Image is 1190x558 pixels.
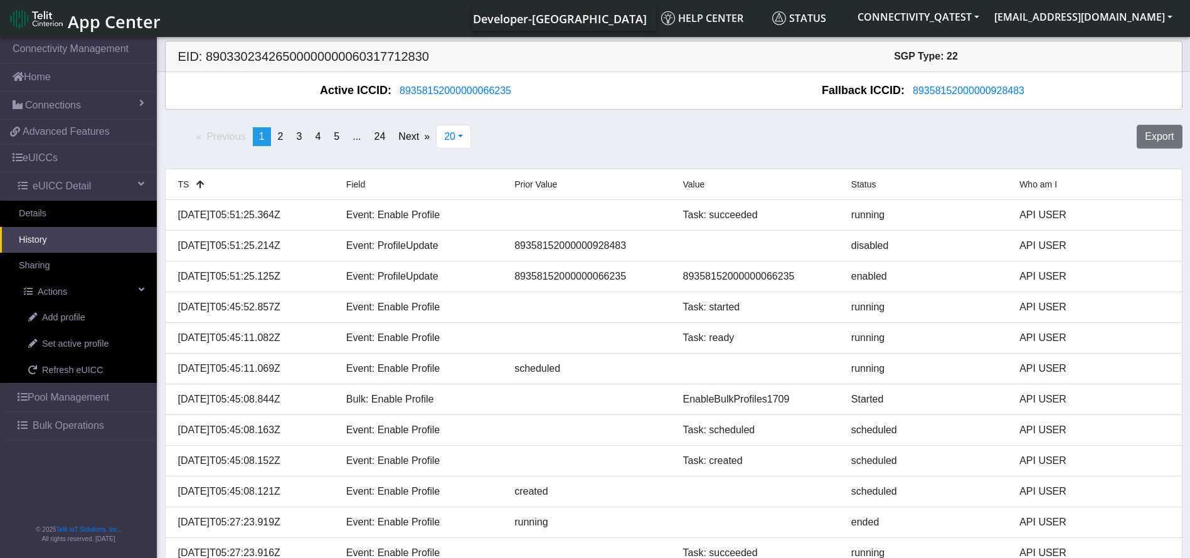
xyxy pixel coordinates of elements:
[505,269,673,284] div: 89358152000000066235
[842,208,1010,223] div: running
[444,131,455,142] span: 20
[10,5,159,32] a: App Center
[33,179,91,194] span: eUICC Detail
[337,484,505,499] div: Event: Enable Profile
[169,300,337,315] div: [DATE]T05:45:52.857Z
[842,361,1010,376] div: running
[436,125,471,149] button: 20
[5,412,157,440] a: Bulk Operations
[1010,269,1178,284] div: API USER
[905,83,1033,99] button: 89358152000000928483
[851,179,876,189] span: Status
[169,361,337,376] div: [DATE]T05:45:11.069Z
[661,11,675,25] img: knowledge.svg
[673,453,841,468] div: Task: created
[1019,179,1057,189] span: Who am I
[673,269,841,284] div: 89358152000000066235
[673,208,841,223] div: Task: succeeded
[5,279,157,305] a: Actions
[169,484,337,499] div: [DATE]T05:45:08.121Z
[473,11,647,26] span: Developer-[GEOGRAPHIC_DATA]
[842,515,1010,530] div: ended
[337,330,505,345] div: Event: Enable Profile
[1010,300,1178,315] div: API USER
[56,526,119,533] a: Telit IoT Solutions, Inc.
[1010,361,1178,376] div: API USER
[1010,423,1178,438] div: API USER
[23,124,110,139] span: Advanced Features
[1010,330,1178,345] div: API USER
[842,330,1010,345] div: running
[346,179,365,189] span: Field
[9,357,157,384] a: Refresh eUICC
[337,392,505,407] div: Bulk: Enable Profile
[505,484,673,499] div: created
[337,423,505,438] div: Event: Enable Profile
[320,82,391,99] span: Active ICCID:
[178,179,189,189] span: TS
[514,179,557,189] span: Prior Value
[1010,484,1178,499] div: API USER
[42,337,109,351] span: Set active profile
[9,331,157,357] a: Set active profile
[673,330,841,345] div: Task: ready
[169,49,674,64] h5: EID: 89033023426500000000060317712830
[1010,515,1178,530] div: API USER
[5,384,157,411] a: Pool Management
[505,361,673,376] div: scheduled
[656,6,767,31] a: Help center
[278,131,284,142] span: 2
[842,423,1010,438] div: scheduled
[913,85,1024,96] span: 89358152000000928483
[842,484,1010,499] div: scheduled
[169,423,337,438] div: [DATE]T05:45:08.163Z
[400,85,511,96] span: 89358152000000066235
[767,6,850,31] a: Status
[772,11,826,25] span: Status
[315,131,321,142] span: 4
[505,515,673,530] div: running
[9,305,157,331] a: Add profile
[842,392,1010,407] div: Started
[1010,238,1178,253] div: API USER
[472,6,646,31] a: Your current platform instance
[337,238,505,253] div: Event: ProfileUpdate
[38,285,67,299] span: Actions
[987,6,1180,28] button: [EMAIL_ADDRESS][DOMAIN_NAME]
[169,208,337,223] div: [DATE]T05:51:25.364Z
[673,300,841,315] div: Task: started
[337,208,505,223] div: Event: Enable Profile
[1010,453,1178,468] div: API USER
[165,127,437,146] ul: Pagination
[822,82,905,99] span: Fallback ICCID:
[850,6,987,28] button: CONNECTIVITY_QATEST
[334,131,339,142] span: 5
[392,127,436,146] a: Next page
[169,515,337,530] div: [DATE]T05:27:23.919Z
[259,131,265,142] span: 1
[337,515,505,530] div: Event: Enable Profile
[5,172,157,200] a: eUICC Detail
[169,453,337,468] div: [DATE]T05:45:08.152Z
[505,238,673,253] div: 89358152000000928483
[169,269,337,284] div: [DATE]T05:51:25.125Z
[353,131,361,142] span: ...
[296,131,302,142] span: 3
[894,51,958,61] span: SGP Type: 22
[337,361,505,376] div: Event: Enable Profile
[375,131,386,142] span: 24
[391,83,519,99] button: 89358152000000066235
[169,392,337,407] div: [DATE]T05:45:08.844Z
[42,364,104,377] span: Refresh eUICC
[673,392,841,407] div: EnableBulkProfiles1709
[25,98,81,113] span: Connections
[1010,208,1178,223] div: API USER
[68,10,161,33] span: App Center
[206,131,245,142] span: Previous
[169,238,337,253] div: [DATE]T05:51:25.214Z
[1137,125,1182,149] button: Export
[337,269,505,284] div: Event: ProfileUpdate
[33,418,104,433] span: Bulk Operations
[772,11,786,25] img: status.svg
[169,330,337,345] div: [DATE]T05:45:11.082Z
